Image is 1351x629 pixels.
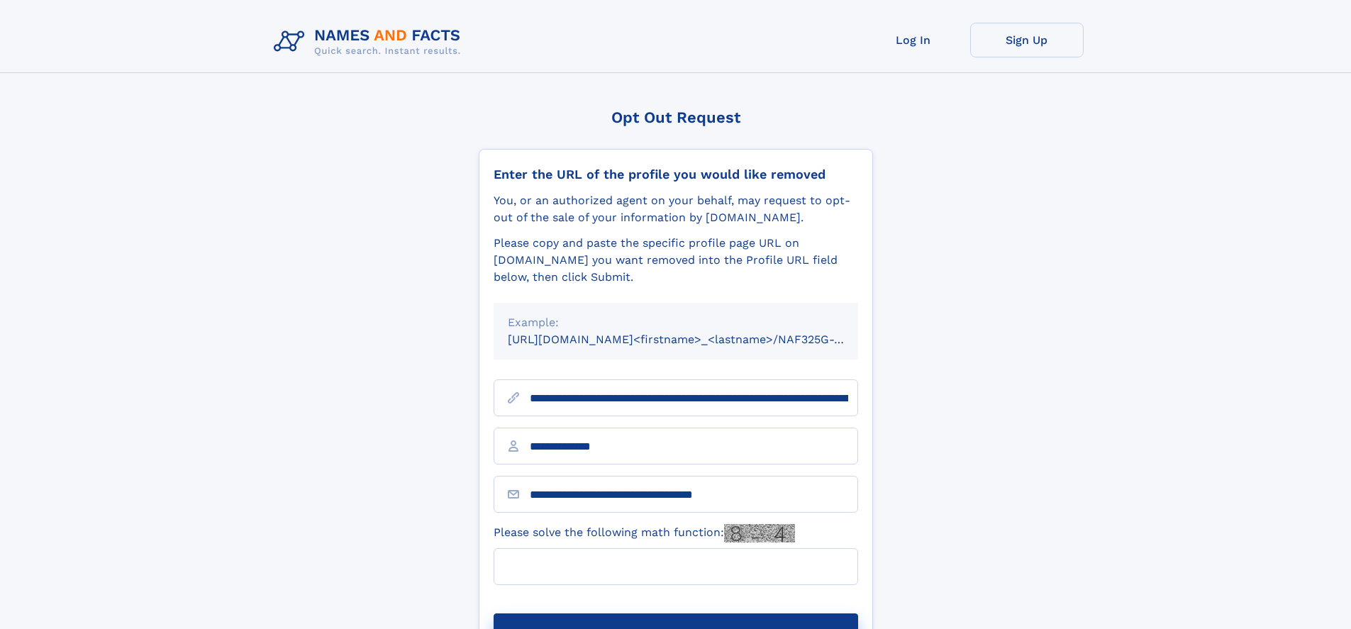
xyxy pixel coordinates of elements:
[508,333,885,346] small: [URL][DOMAIN_NAME]<firstname>_<lastname>/NAF325G-xxxxxxxx
[494,524,795,542] label: Please solve the following math function:
[494,235,858,286] div: Please copy and paste the specific profile page URL on [DOMAIN_NAME] you want removed into the Pr...
[508,314,844,331] div: Example:
[857,23,970,57] a: Log In
[494,192,858,226] div: You, or an authorized agent on your behalf, may request to opt-out of the sale of your informatio...
[494,167,858,182] div: Enter the URL of the profile you would like removed
[970,23,1084,57] a: Sign Up
[268,23,472,61] img: Logo Names and Facts
[479,108,873,126] div: Opt Out Request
